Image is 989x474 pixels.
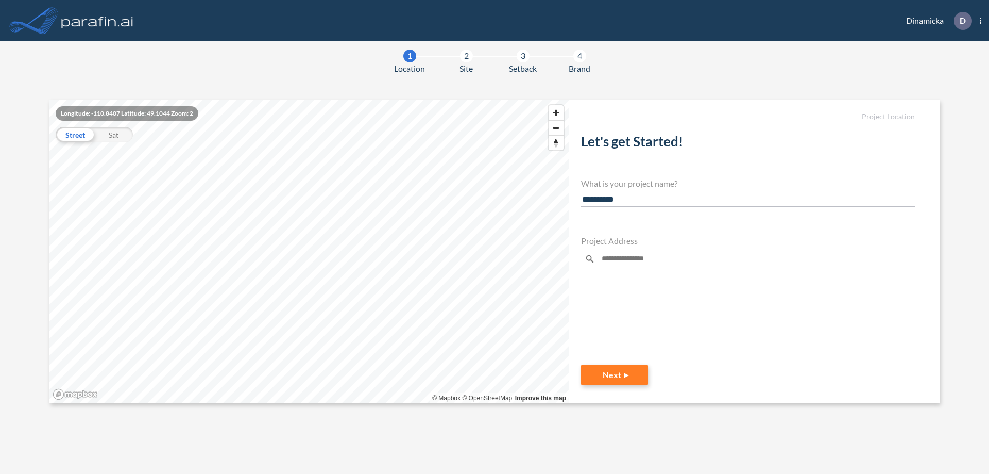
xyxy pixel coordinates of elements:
a: Mapbox [432,395,461,402]
span: Reset bearing to north [549,136,564,150]
a: Improve this map [515,395,566,402]
button: Zoom out [549,120,564,135]
span: Zoom out [549,121,564,135]
button: Zoom in [549,105,564,120]
a: Mapbox homepage [53,388,98,400]
div: 3 [517,50,530,62]
p: D [960,16,966,25]
h4: Project Address [581,236,915,246]
button: Next [581,365,648,385]
div: Sat [94,127,133,142]
div: Longitude: -110.8407 Latitude: 49.1044 Zoom: 2 [56,106,198,121]
div: 1 [403,50,416,62]
div: 4 [573,50,586,62]
h2: Let's get Started! [581,134,915,154]
span: Site [459,62,473,75]
div: 2 [460,50,473,62]
span: Brand [569,62,590,75]
canvas: Map [49,100,569,403]
span: Setback [509,62,537,75]
h5: Project Location [581,112,915,121]
button: Reset bearing to north [549,135,564,150]
div: Street [56,127,94,142]
span: Location [394,62,425,75]
a: OpenStreetMap [462,395,512,402]
h4: What is your project name? [581,178,915,188]
input: Enter a location [581,250,915,268]
div: Dinamicka [891,12,981,30]
img: logo [59,10,135,31]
